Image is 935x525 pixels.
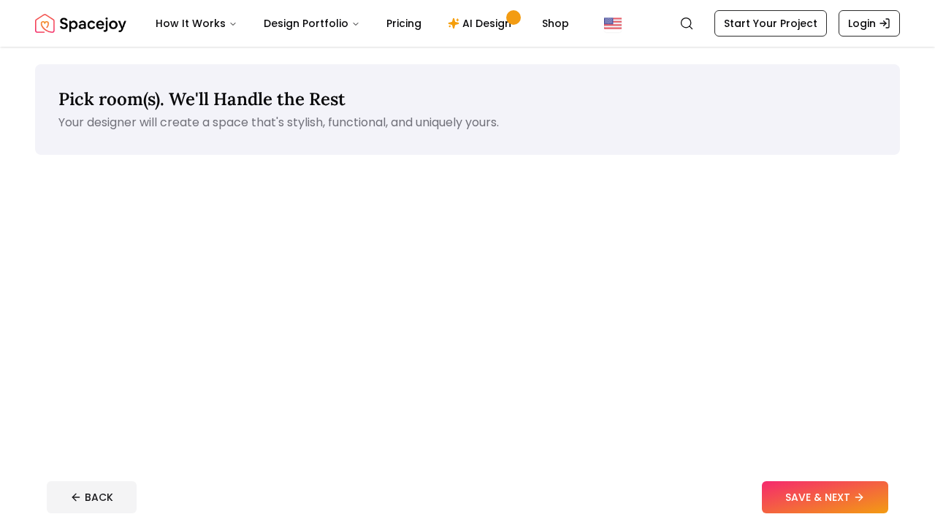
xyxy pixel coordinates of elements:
[144,9,249,38] button: How It Works
[604,15,622,32] img: United States
[714,10,827,37] a: Start Your Project
[530,9,581,38] a: Shop
[58,88,346,110] span: Pick room(s). We'll Handle the Rest
[436,9,527,38] a: AI Design
[252,9,372,38] button: Design Portfolio
[35,9,126,38] a: Spacejoy
[35,9,126,38] img: Spacejoy Logo
[144,9,581,38] nav: Main
[375,9,433,38] a: Pricing
[762,481,888,513] button: SAVE & NEXT
[47,481,137,513] button: BACK
[839,10,900,37] a: Login
[58,114,877,131] p: Your designer will create a space that's stylish, functional, and uniquely yours.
